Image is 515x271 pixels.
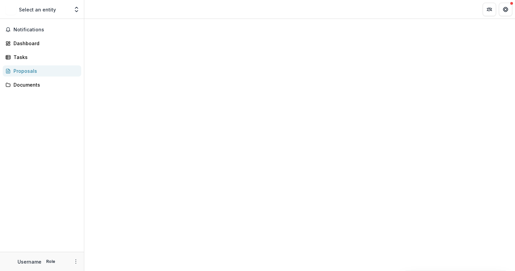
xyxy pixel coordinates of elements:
a: Tasks [3,52,81,63]
button: More [72,258,80,266]
button: Open entity switcher [72,3,81,16]
p: Role [44,259,57,265]
a: Proposals [3,65,81,77]
div: Tasks [13,54,76,61]
button: Notifications [3,24,81,35]
button: Get Help [499,3,512,16]
a: Documents [3,79,81,90]
div: Dashboard [13,40,76,47]
div: Proposals [13,67,76,74]
button: Partners [483,3,496,16]
p: Select an entity [19,6,56,13]
span: Notifications [13,27,79,33]
a: Dashboard [3,38,81,49]
div: Documents [13,81,76,88]
p: Username [18,258,41,265]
